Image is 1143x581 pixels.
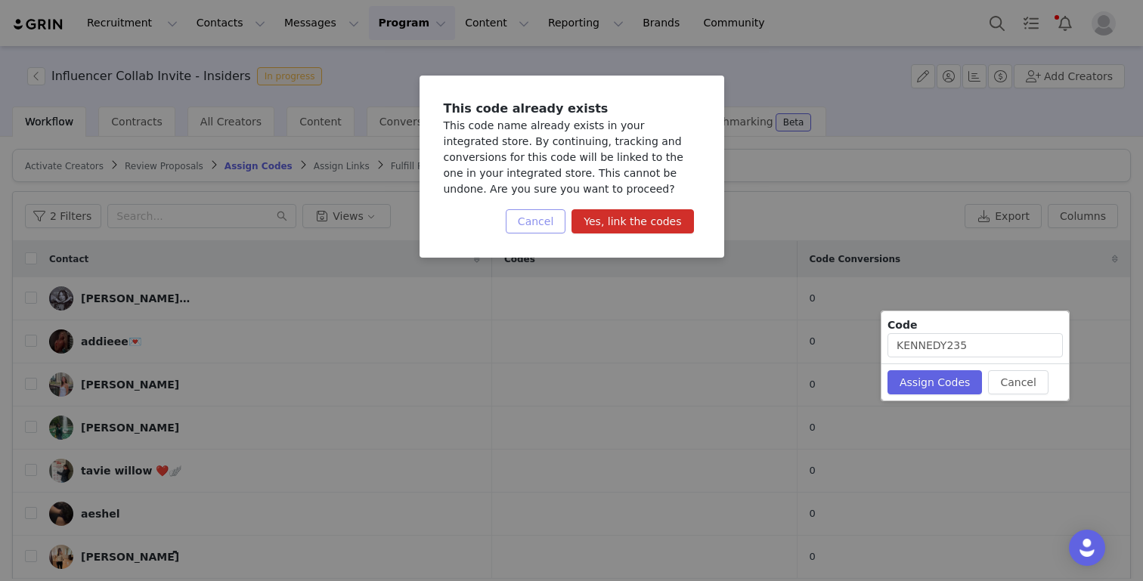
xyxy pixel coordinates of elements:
button: Cancel [506,209,565,233]
button: Assign Codes [887,370,982,394]
span: Code [887,319,917,331]
div: Open Intercom Messenger [1069,530,1105,566]
button: Cancel [988,370,1048,394]
h3: This code already exists [444,100,700,118]
div: This code name already exists in your integrated store. By continuing, tracking and conversions f... [444,118,700,197]
button: Yes, link the codes [571,209,693,233]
